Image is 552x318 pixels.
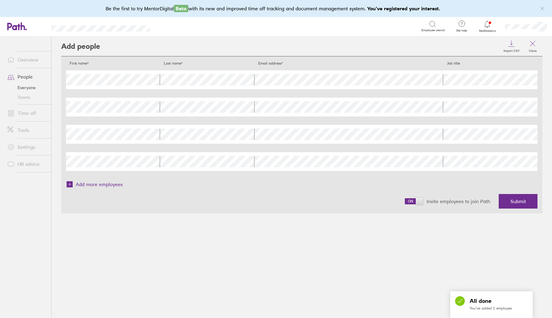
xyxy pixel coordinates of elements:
[423,195,494,207] label: Invite employees to join Path
[2,92,51,102] a: Teams
[500,47,523,53] label: Import CSV
[2,71,51,83] a: People
[174,5,188,12] span: Beta
[470,306,528,310] p: You've added 1 employee
[525,47,540,53] label: Close
[255,61,443,65] h4: Email address*
[160,61,254,65] h4: Last name*
[443,61,537,65] h4: Job title
[499,194,537,209] button: Submit
[66,179,123,189] button: Add more employees
[421,28,445,32] span: Employee search
[470,298,491,304] span: All done
[511,199,526,204] span: Submit
[2,54,51,66] a: Overview
[500,37,523,56] a: Import CSV
[76,179,123,189] span: Add more employees
[367,5,440,12] b: You've registered your interest.
[106,5,446,12] div: Be the first to try MentorDigital with its new and improved time off tracking and document manage...
[2,83,51,92] a: Everyone
[66,61,160,65] h4: First name*
[523,37,542,56] a: Close
[478,29,497,33] span: Notifications
[2,107,51,119] a: Time off
[2,124,51,136] a: Tools
[2,158,51,170] a: HR advice
[167,23,182,29] div: Search
[2,141,51,153] a: Settings
[452,29,471,32] span: Get help
[61,37,100,56] h2: Add people
[478,20,497,33] a: Notifications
